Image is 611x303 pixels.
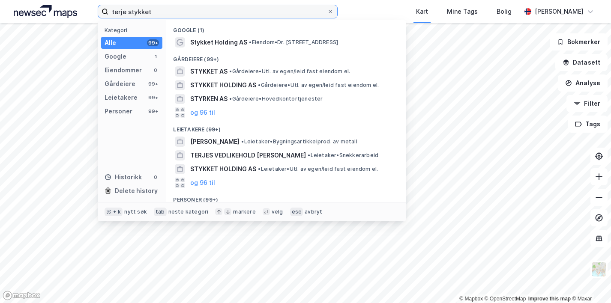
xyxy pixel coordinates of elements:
[485,296,526,302] a: OpenStreetMap
[14,5,77,18] img: logo.a4113a55bc3d86da70a041830d287a7e.svg
[229,68,350,75] span: Gårdeiere • Utl. av egen/leid fast eiendom el.
[152,67,159,74] div: 0
[147,39,159,46] div: 99+
[558,74,608,92] button: Analyse
[308,152,378,159] span: Leietaker • Snekkerarbeid
[249,39,338,46] span: Eiendom • Dr. [STREET_ADDRESS]
[152,174,159,181] div: 0
[147,94,159,101] div: 99+
[229,95,323,102] span: Gårdeiere • Hovedkontortjenester
[241,138,357,145] span: Leietaker • Bygningsartikkelprod. av metall
[166,190,406,205] div: Personer (99+)
[105,27,162,33] div: Kategori
[190,66,228,77] span: STYKKET AS
[305,208,322,215] div: avbryt
[3,291,40,300] a: Mapbox homepage
[152,53,159,60] div: 1
[166,119,406,135] div: Leietakere (99+)
[416,6,428,17] div: Kart
[190,80,256,90] span: STYKKET HOLDING AS
[555,54,608,71] button: Datasett
[258,82,261,88] span: •
[190,178,215,188] button: og 96 til
[166,20,406,36] div: Google (1)
[233,208,255,215] div: markere
[108,5,327,18] input: Søk på adresse, matrikkel, gårdeiere, leietakere eller personer
[105,92,138,103] div: Leietakere
[190,107,215,118] button: og 96 til
[105,79,135,89] div: Gårdeiere
[154,208,167,216] div: tab
[568,116,608,133] button: Tags
[147,80,159,87] div: 99+
[241,138,244,145] span: •
[528,296,571,302] a: Improve this map
[115,186,158,196] div: Delete history
[568,262,611,303] iframe: Chat Widget
[190,137,240,147] span: [PERSON_NAME]
[105,172,142,182] div: Historikk
[168,208,209,215] div: neste kategori
[147,108,159,115] div: 99+
[229,68,232,74] span: •
[591,261,607,277] img: Z
[290,208,303,216] div: esc
[124,208,147,215] div: nytt søk
[190,164,256,174] span: STYKKET HOLDING AS
[105,208,123,216] div: ⌘ + k
[105,38,116,48] div: Alle
[459,296,483,302] a: Mapbox
[535,6,584,17] div: [PERSON_NAME]
[105,51,126,62] div: Google
[166,49,406,65] div: Gårdeiere (99+)
[190,94,228,104] span: STYRKEN AS
[566,95,608,112] button: Filter
[447,6,478,17] div: Mine Tags
[229,95,232,102] span: •
[190,37,247,48] span: Stykket Holding AS
[258,166,378,172] span: Leietaker • Utl. av egen/leid fast eiendom el.
[105,65,142,75] div: Eiendommer
[258,82,379,89] span: Gårdeiere • Utl. av egen/leid fast eiendom el.
[190,150,306,160] span: TERJES VEDLIKEHOLD [PERSON_NAME]
[308,152,310,158] span: •
[105,106,132,116] div: Personer
[249,39,252,45] span: •
[258,166,261,172] span: •
[550,33,608,50] button: Bokmerker
[497,6,512,17] div: Bolig
[272,208,283,215] div: velg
